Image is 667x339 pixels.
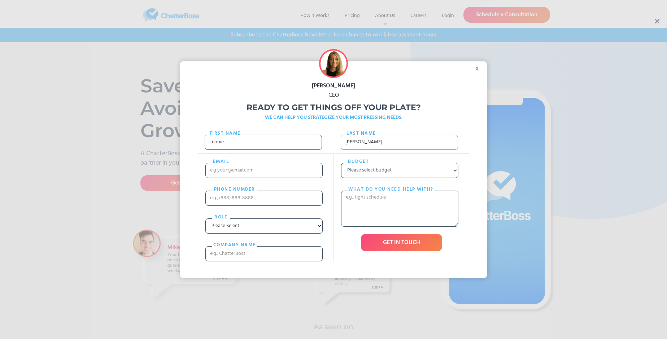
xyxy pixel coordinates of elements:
[247,103,421,112] strong: Ready to get things off your plate?
[180,81,487,91] div: [PERSON_NAME]
[361,234,442,251] input: GET IN TOUCH
[212,186,257,193] label: PHONE nUMBER
[198,126,469,269] form: Freebie Popup Form 2021
[212,242,257,249] label: cOMPANY NAME
[212,214,230,221] label: Role
[205,163,323,178] input: e.g your@email.com
[348,158,369,165] label: Budget
[341,135,458,150] input: e.g., Smith
[471,61,487,72] div: x
[212,158,230,165] label: email
[205,191,323,206] input: e.g., (888) 888-8888
[345,130,378,137] label: Last name
[209,130,241,137] label: First Name
[348,186,434,193] label: What do you need help with?
[205,246,323,261] input: e.g., ChatterBoss
[265,113,402,122] strong: WE CAN HELP YOU STRATEGIZE YOUR MOST PRESSING NEEDS.
[180,91,487,100] div: CEO
[205,135,322,150] input: e.g., John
